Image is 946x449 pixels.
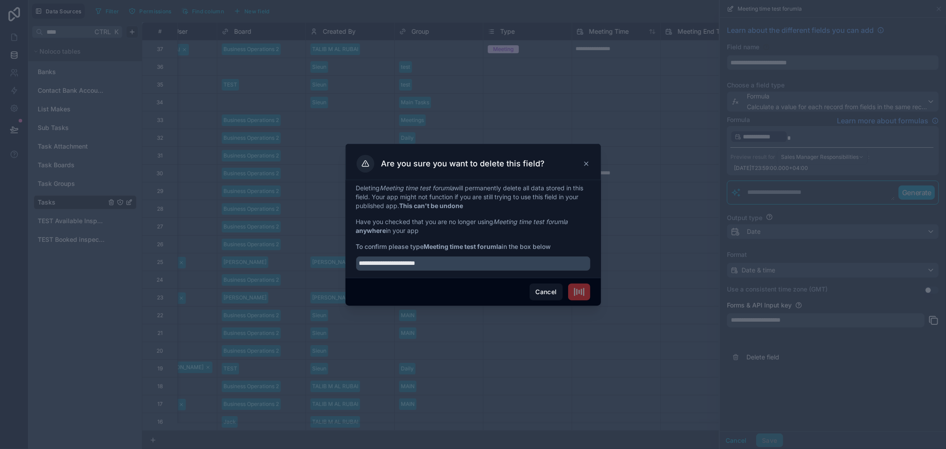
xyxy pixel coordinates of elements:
[356,184,590,210] p: Deleting will permanently delete all data stored in this field. Your app might not function if yo...
[380,184,455,192] em: Meeting time test forumla
[356,227,386,234] strong: anywhere
[381,158,545,169] h3: Are you sure you want to delete this field?
[356,242,590,251] span: To confirm please type in the box below
[494,218,568,225] em: Meeting time test forumla
[400,202,463,209] strong: This can't be undone
[530,284,562,300] button: Cancel
[424,243,502,250] strong: Meeting time test forumla
[356,217,590,235] p: Have you checked that you are no longer using in your app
